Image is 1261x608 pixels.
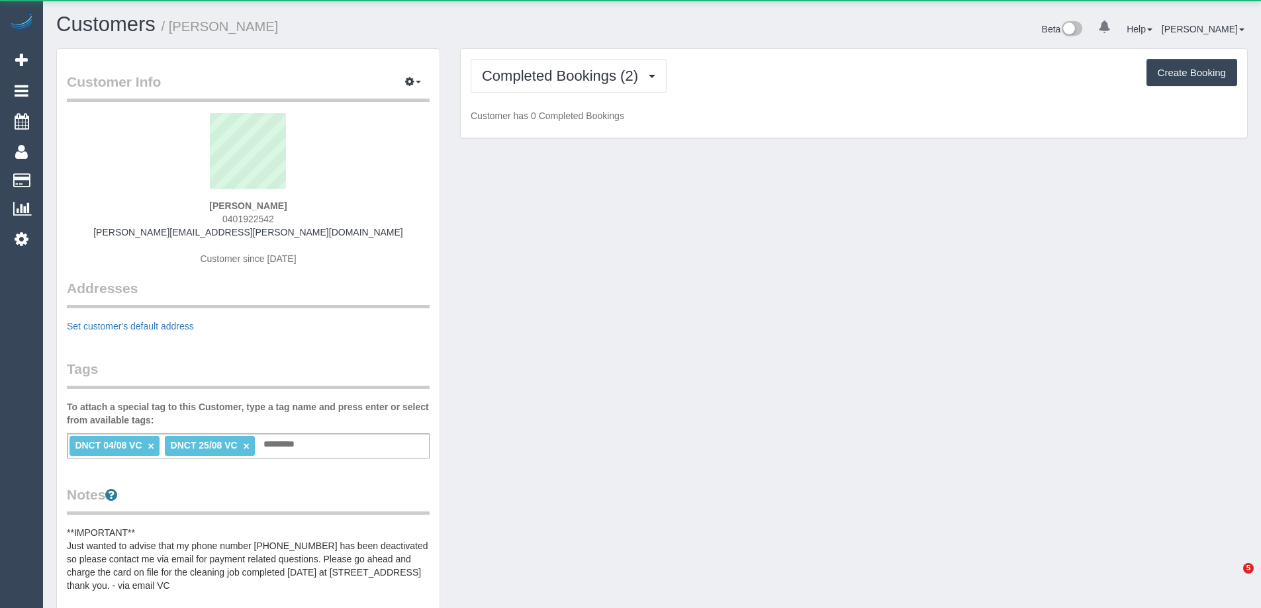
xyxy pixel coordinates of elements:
[67,400,430,427] label: To attach a special tag to this Customer, type a tag name and press enter or select from availabl...
[8,13,34,32] img: Automaid Logo
[1243,563,1254,574] span: 5
[1146,59,1237,87] button: Create Booking
[482,67,645,84] span: Completed Bookings (2)
[1042,24,1083,34] a: Beta
[171,440,238,451] span: DNCT 25/08 VC
[200,253,296,264] span: Customer since [DATE]
[471,59,667,93] button: Completed Bookings (2)
[162,19,279,34] small: / [PERSON_NAME]
[1162,24,1244,34] a: [PERSON_NAME]
[67,359,430,389] legend: Tags
[1060,21,1082,38] img: New interface
[148,441,154,452] a: ×
[56,13,156,36] a: Customers
[244,441,250,452] a: ×
[67,485,430,515] legend: Notes
[75,440,142,451] span: DNCT 04/08 VC
[93,227,403,238] a: [PERSON_NAME][EMAIL_ADDRESS][PERSON_NAME][DOMAIN_NAME]
[222,214,274,224] span: 0401922542
[67,72,430,102] legend: Customer Info
[1216,563,1248,595] iframe: Intercom live chat
[1127,24,1152,34] a: Help
[67,321,194,331] a: Set customer's default address
[471,109,1237,122] p: Customer has 0 Completed Bookings
[209,200,287,211] strong: [PERSON_NAME]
